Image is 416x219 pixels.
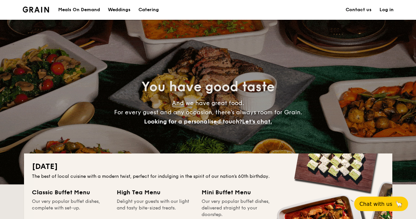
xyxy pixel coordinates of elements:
[117,188,194,197] div: High Tea Menu
[117,198,194,218] div: Delight your guests with our light and tasty bite-sized treats.
[141,79,275,95] span: You have good taste
[23,7,49,13] img: Grain
[32,173,384,180] div: The best of local cuisine with a modern twist, perfect for indulging in the spirit of our nation’...
[23,7,49,13] a: Logotype
[354,197,408,211] button: Chat with us🦙
[32,198,109,218] div: Our very popular buffet dishes, complete with set-up.
[32,188,109,197] div: Classic Buffet Menu
[359,201,392,207] span: Chat with us
[114,99,302,125] span: And we have great food. For every guest and any occasion, there’s always room for Grain.
[202,188,279,197] div: Mini Buffet Menu
[395,200,403,208] span: 🦙
[32,161,384,172] h2: [DATE]
[144,118,242,125] span: Looking for a personalised touch?
[202,198,279,218] div: Our very popular buffet dishes, delivered straight to your doorstep.
[242,118,272,125] span: Let's chat.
